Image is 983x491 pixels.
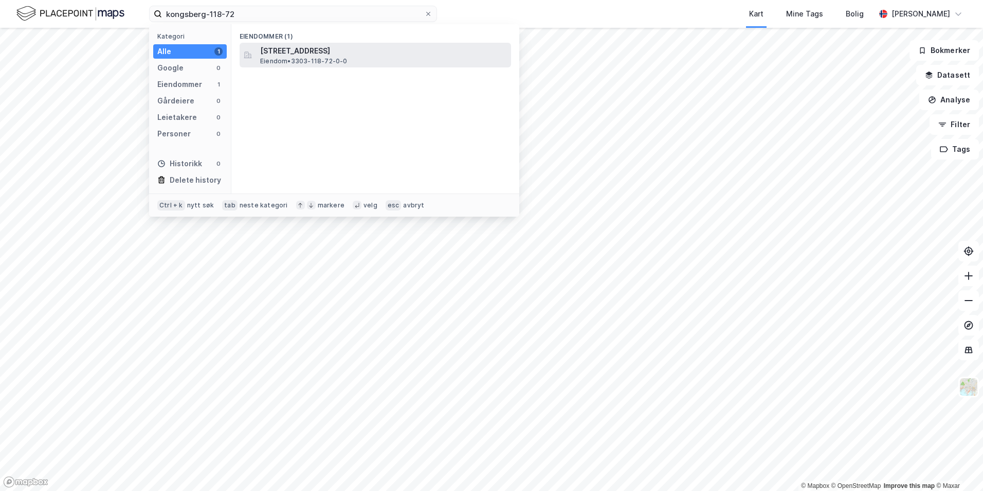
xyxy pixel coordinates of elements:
[260,45,507,57] span: [STREET_ADDRESS]
[749,8,763,20] div: Kart
[214,160,223,168] div: 0
[930,114,979,135] button: Filter
[157,62,184,74] div: Google
[214,80,223,89] div: 1
[214,113,223,121] div: 0
[3,476,48,488] a: Mapbox homepage
[931,139,979,160] button: Tags
[240,201,288,209] div: neste kategori
[831,482,881,489] a: OpenStreetMap
[157,128,191,140] div: Personer
[16,5,124,23] img: logo.f888ab2527a4732fd821a326f86c7f29.svg
[187,201,214,209] div: nytt søk
[157,111,197,124] div: Leietakere
[884,482,935,489] a: Improve this map
[891,8,950,20] div: [PERSON_NAME]
[786,8,823,20] div: Mine Tags
[157,32,227,40] div: Kategori
[157,78,202,91] div: Eiendommer
[157,157,202,170] div: Historikk
[932,442,983,491] iframe: Chat Widget
[214,64,223,72] div: 0
[214,47,223,56] div: 1
[403,201,424,209] div: avbryt
[959,377,978,397] img: Z
[170,174,221,186] div: Delete history
[214,97,223,105] div: 0
[909,40,979,61] button: Bokmerker
[214,130,223,138] div: 0
[222,200,238,211] div: tab
[260,57,348,65] span: Eiendom • 3303-118-72-0-0
[919,90,979,110] button: Analyse
[162,6,424,22] input: Søk på adresse, matrikkel, gårdeiere, leietakere eller personer
[932,442,983,491] div: Kontrollprogram for chat
[157,95,194,107] div: Gårdeiere
[916,65,979,85] button: Datasett
[157,200,185,211] div: Ctrl + k
[318,201,344,209] div: markere
[801,482,829,489] a: Mapbox
[386,200,402,211] div: esc
[157,45,171,58] div: Alle
[846,8,864,20] div: Bolig
[363,201,377,209] div: velg
[231,24,519,43] div: Eiendommer (1)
